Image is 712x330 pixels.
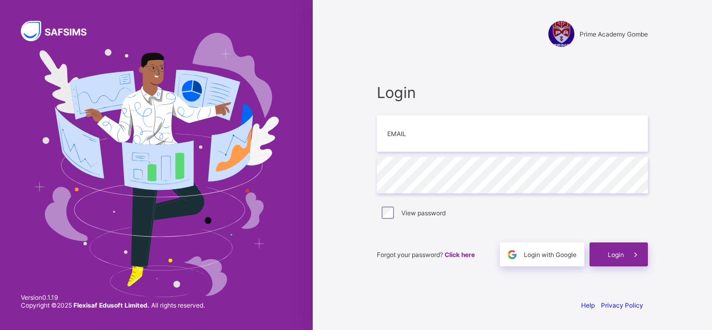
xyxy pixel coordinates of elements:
a: Privacy Policy [601,301,643,309]
span: Login with Google [524,251,576,259]
span: Login [377,83,648,102]
span: Copyright © 2025 All rights reserved. [21,301,205,309]
a: Click here [445,251,475,259]
img: SAFSIMS Logo [21,21,99,41]
span: Prime Academy Gombe [580,30,648,38]
span: Version 0.1.19 [21,294,205,301]
img: Hero Image [34,33,279,297]
a: Help [581,301,595,309]
span: Login [608,251,624,259]
span: Forgot your password? [377,251,475,259]
label: View password [401,209,446,217]
strong: Flexisaf Edusoft Limited. [73,301,150,309]
img: google.396cfc9801f0270233282035f929180a.svg [506,249,518,261]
